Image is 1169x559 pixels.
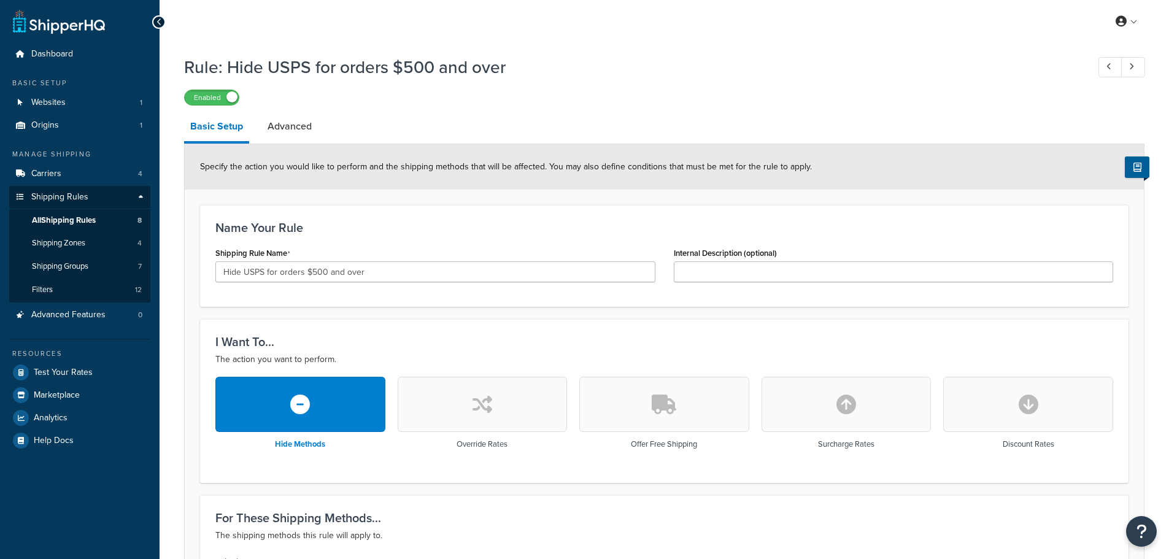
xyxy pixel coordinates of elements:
[135,285,142,295] span: 12
[9,186,150,303] li: Shipping Rules
[137,238,142,249] span: 4
[31,192,88,202] span: Shipping Rules
[34,413,68,423] span: Analytics
[9,255,150,278] li: Shipping Groups
[631,440,697,449] h3: Offer Free Shipping
[31,49,73,60] span: Dashboard
[31,120,59,131] span: Origins
[34,390,80,401] span: Marketplace
[9,304,150,326] li: Advanced Features
[34,368,93,378] span: Test Your Rates
[261,112,318,141] a: Advanced
[1098,57,1122,77] a: Previous Record
[32,238,85,249] span: Shipping Zones
[9,114,150,137] a: Origins1
[9,384,150,406] a: Marketplace
[215,249,290,258] label: Shipping Rule Name
[1121,57,1145,77] a: Next Record
[9,255,150,278] a: Shipping Groups7
[9,91,150,114] a: Websites1
[215,352,1113,367] p: The action you want to perform.
[275,440,325,449] h3: Hide Methods
[9,186,150,209] a: Shipping Rules
[1003,440,1054,449] h3: Discount Rates
[9,279,150,301] li: Filters
[9,163,150,185] li: Carriers
[9,91,150,114] li: Websites
[9,163,150,185] a: Carriers4
[1125,156,1149,178] button: Show Help Docs
[9,209,150,232] a: AllShipping Rules8
[138,261,142,272] span: 7
[674,249,777,258] label: Internal Description (optional)
[9,114,150,137] li: Origins
[31,310,106,320] span: Advanced Features
[9,361,150,384] a: Test Your Rates
[32,261,88,272] span: Shipping Groups
[138,310,142,320] span: 0
[138,169,142,179] span: 4
[9,304,150,326] a: Advanced Features0
[31,169,61,179] span: Carriers
[184,55,1076,79] h1: Rule: Hide USPS for orders $500 and over
[32,215,96,226] span: All Shipping Rules
[457,440,507,449] h3: Override Rates
[215,528,1113,543] p: The shipping methods this rule will apply to.
[215,221,1113,234] h3: Name Your Rule
[140,98,142,108] span: 1
[140,120,142,131] span: 1
[9,149,150,160] div: Manage Shipping
[9,407,150,429] a: Analytics
[34,436,74,446] span: Help Docs
[200,160,812,173] span: Specify the action you would like to perform and the shipping methods that will be affected. You ...
[137,215,142,226] span: 8
[9,349,150,359] div: Resources
[215,335,1113,349] h3: I Want To...
[9,78,150,88] div: Basic Setup
[1126,516,1157,547] button: Open Resource Center
[31,98,66,108] span: Websites
[9,279,150,301] a: Filters12
[9,232,150,255] li: Shipping Zones
[32,285,53,295] span: Filters
[9,430,150,452] a: Help Docs
[184,112,249,144] a: Basic Setup
[9,43,150,66] a: Dashboard
[215,511,1113,525] h3: For These Shipping Methods...
[185,90,239,105] label: Enabled
[818,440,874,449] h3: Surcharge Rates
[9,232,150,255] a: Shipping Zones4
